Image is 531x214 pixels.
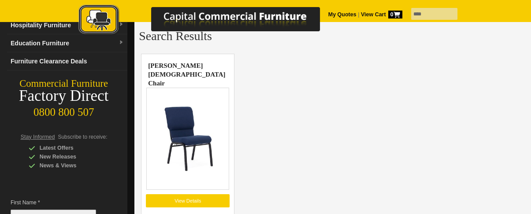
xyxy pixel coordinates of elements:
[29,161,112,170] div: News & Views
[29,152,112,161] div: New Releases
[146,194,230,207] a: View Details
[29,144,112,152] div: Latest Offers
[148,62,203,69] highlight: [PERSON_NAME]
[7,52,127,70] a: Furniture Clearance Deals
[359,11,402,18] a: View Cart0
[7,34,127,52] a: Education Furnituredropdown
[21,134,55,140] span: Stay Informed
[361,11,402,18] strong: View Cart
[54,4,363,39] a: Capital Commercial Furniture Logo
[7,16,127,34] a: Hospitality Furnituredropdown
[54,4,363,37] img: Capital Commercial Furniture Logo
[148,62,225,87] a: [PERSON_NAME][DEMOGRAPHIC_DATA] Chair
[11,198,106,207] span: First Name *
[58,134,107,140] span: Subscribe to receive:
[388,11,402,18] span: 0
